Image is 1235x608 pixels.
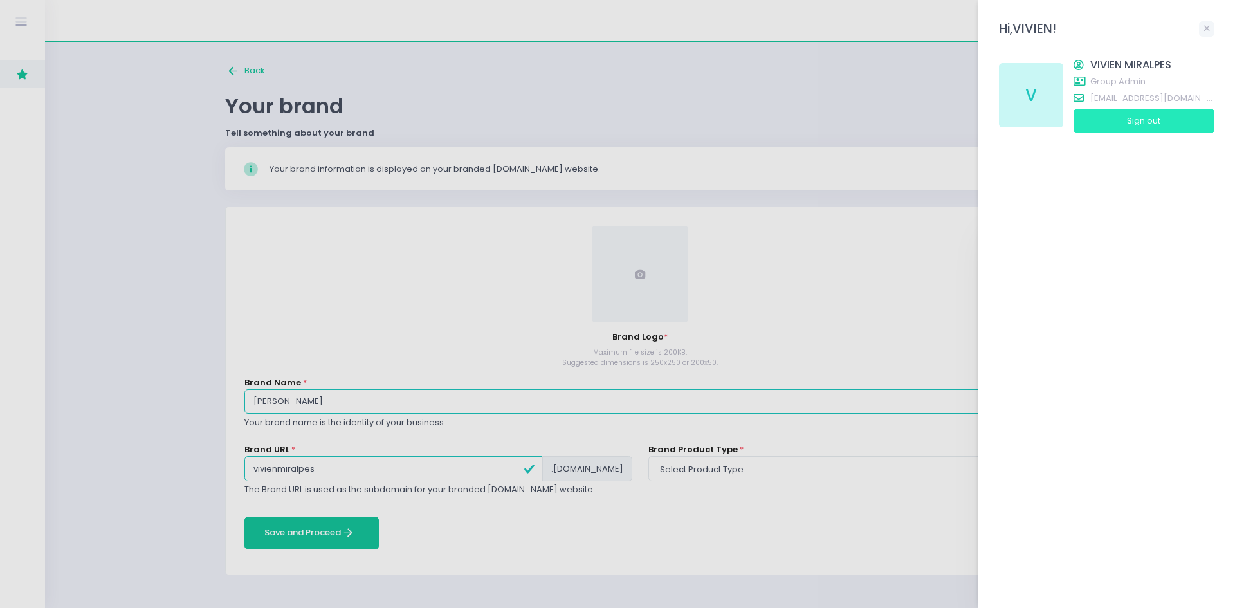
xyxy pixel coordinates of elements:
[1090,92,1214,105] span: [EMAIL_ADDRESS][DOMAIN_NAME]
[1090,57,1214,73] span: VIVIEN MIRALPES
[999,63,1063,127] div: V
[1090,75,1214,88] span: group admin
[999,21,1056,36] h3: Hi, VIVIEN !
[1074,109,1214,133] button: Sign out
[1074,92,1214,109] a: [EMAIL_ADDRESS][DOMAIN_NAME]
